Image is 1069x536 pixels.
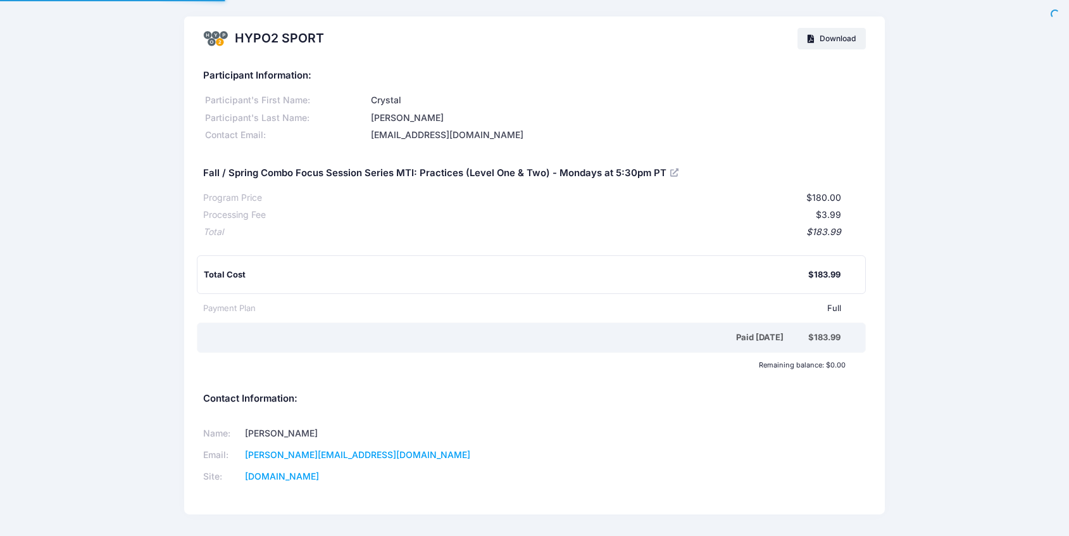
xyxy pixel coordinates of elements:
div: $183.99 [223,226,842,239]
td: [PERSON_NAME] [241,423,518,445]
h5: Participant Information: [203,70,866,82]
div: Processing Fee [203,208,266,222]
div: Program Price [203,191,262,205]
h2: HYPO2 SPORT [235,31,324,46]
td: Name: [203,423,241,445]
a: Download [797,28,866,49]
div: Payment Plan [203,302,256,315]
a: [DOMAIN_NAME] [245,471,319,482]
div: Total Cost [204,269,809,281]
div: Participant's First Name: [203,94,369,107]
div: Participant's Last Name: [203,112,369,125]
a: View Registration Details [670,167,680,178]
div: [EMAIL_ADDRESS][DOMAIN_NAME] [368,129,866,142]
div: Paid [DATE] [206,331,809,344]
div: Total [203,226,223,239]
div: Contact Email: [203,129,369,142]
a: [PERSON_NAME][EMAIL_ADDRESS][DOMAIN_NAME] [245,449,470,460]
h5: Contact Information: [203,393,866,405]
span: Download [820,34,856,43]
div: Remaining balance: $0.00 [197,361,852,369]
div: $183.99 [808,331,841,344]
div: $183.99 [808,269,841,281]
span: $180.00 [806,192,841,203]
div: [PERSON_NAME] [368,112,866,125]
td: Email: [203,445,241,466]
div: Full [256,302,842,315]
div: $3.99 [266,208,842,222]
div: Crystal [368,94,866,107]
td: Site: [203,466,241,488]
h5: Fall / Spring Combo Focus Session Series MTI: Practices (Level One & Two) - Mondays at 5:30pm PT [203,168,681,179]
